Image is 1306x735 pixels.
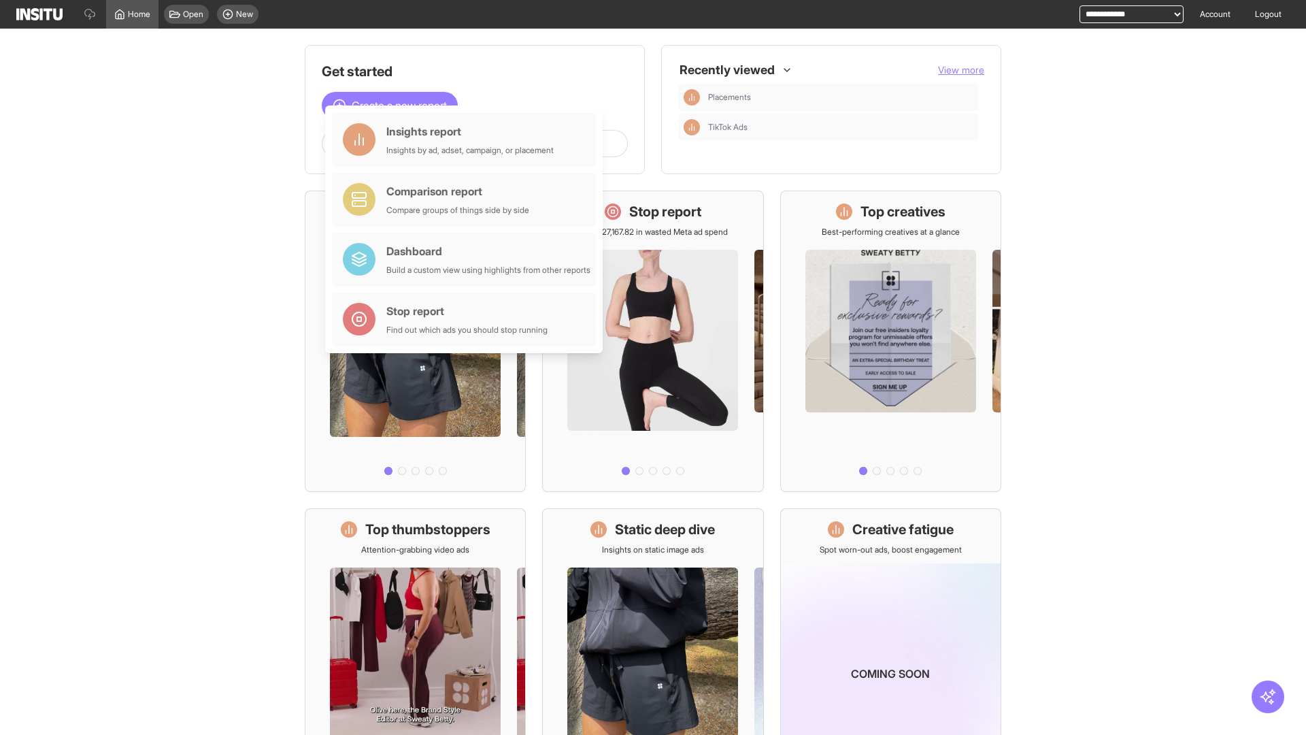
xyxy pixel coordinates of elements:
span: New [236,9,253,20]
a: Top creativesBest-performing creatives at a glance [780,191,1001,492]
button: Create a new report [322,92,458,119]
div: Stop report [386,303,548,319]
div: Insights [684,119,700,135]
div: Find out which ads you should stop running [386,325,548,336]
div: Compare groups of things side by side [386,205,529,216]
h1: Get started [322,62,628,81]
span: Placements [708,92,973,103]
div: Comparison report [386,183,529,199]
img: Logo [16,8,63,20]
div: Dashboard [386,243,590,259]
span: Open [183,9,203,20]
button: View more [938,63,984,77]
span: Placements [708,92,751,103]
span: Home [128,9,150,20]
div: Insights by ad, adset, campaign, or placement [386,145,554,156]
p: Attention-grabbing video ads [361,544,469,555]
p: Insights on static image ads [602,544,704,555]
h1: Static deep dive [615,520,715,539]
span: TikTok Ads [708,122,748,133]
p: Save £27,167.82 in wasted Meta ad spend [577,227,728,238]
a: What's live nowSee all active ads instantly [305,191,526,492]
p: Best-performing creatives at a glance [822,227,960,238]
div: Insights [684,89,700,105]
span: TikTok Ads [708,122,973,133]
h1: Stop report [629,202,701,221]
a: Stop reportSave £27,167.82 in wasted Meta ad spend [542,191,763,492]
div: Insights report [386,123,554,140]
h1: Top thumbstoppers [365,520,490,539]
h1: Top creatives [860,202,945,221]
span: Create a new report [352,97,447,114]
span: View more [938,64,984,76]
div: Build a custom view using highlights from other reports [386,265,590,276]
